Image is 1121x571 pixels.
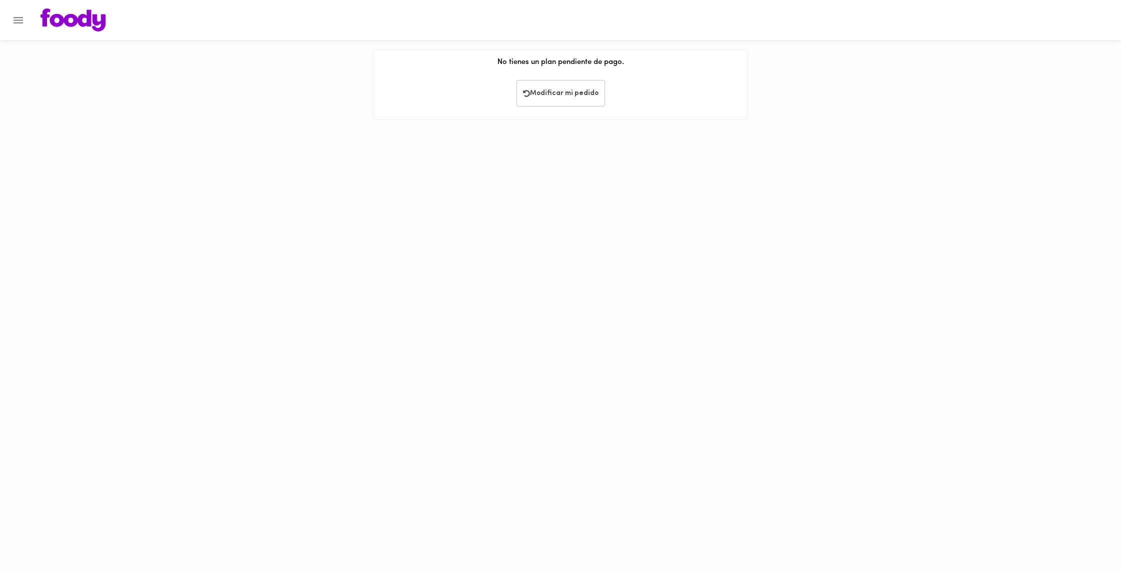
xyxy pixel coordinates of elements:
div: No tienes un plan pendiente de pago. [373,49,748,119]
span: Modificar mi pedido [523,89,599,98]
iframe: Messagebird Livechat Widget [1063,513,1111,561]
button: Menu [6,8,31,32]
img: logo.png [41,8,106,31]
button: Modificar mi pedido [516,80,605,106]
